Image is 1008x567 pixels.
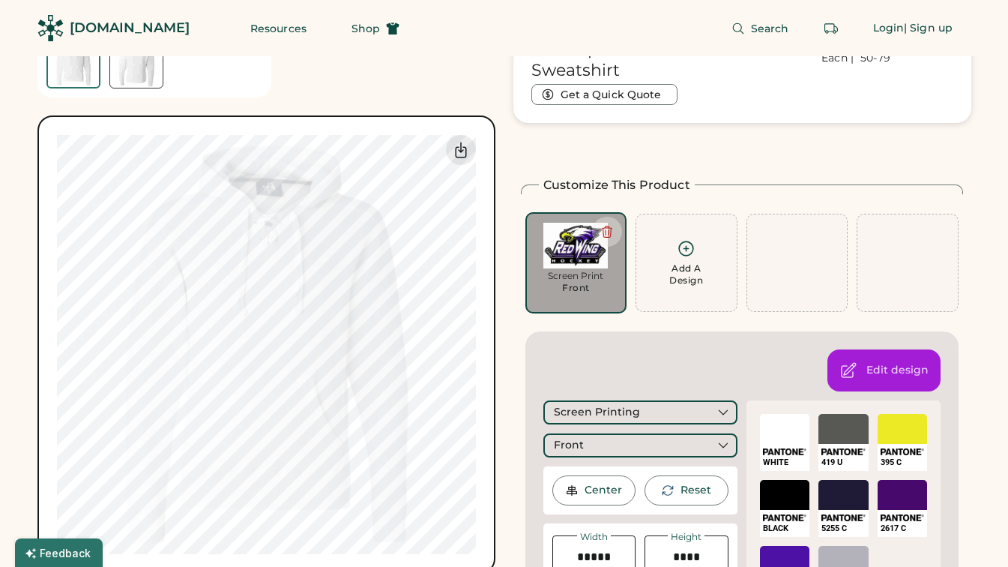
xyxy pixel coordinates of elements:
[821,457,865,468] div: 419 U
[763,448,806,455] img: Pantone Logo
[531,84,677,105] button: Get a Quick Quote
[110,35,163,88] img: J. America 8830 White Back Thumbnail
[668,532,704,541] div: Height
[351,23,380,34] span: Shop
[334,13,417,43] button: Shop
[904,21,953,36] div: | Sign up
[70,19,190,37] div: [DOMAIN_NAME]
[577,532,611,541] div: Width
[763,457,806,468] div: WHITE
[937,499,1001,564] iframe: Front Chat
[669,262,703,286] div: Add A Design
[763,523,806,534] div: BLACK
[37,15,64,41] img: Rendered Logo - Screens
[554,438,584,453] div: Front
[751,23,789,34] span: Search
[866,363,929,378] div: Open the design editor to change colors, background, and decoration method.
[713,13,807,43] button: Search
[585,483,622,498] div: Center
[592,217,622,247] button: Delete this decoration.
[821,523,865,534] div: 5255 C
[821,448,865,455] img: Pantone Logo
[821,51,890,66] div: Each | 50-79
[446,135,476,165] div: Download Front Mockup
[48,36,99,87] img: J. America 8830 White Front Thumbnail
[565,484,579,497] img: Center Image Icon
[536,270,617,282] div: Screen Print
[881,448,924,455] img: Pantone Logo
[821,514,865,521] img: Pantone Logo
[562,282,590,294] div: Front
[543,176,690,194] h2: Customize This Product
[881,457,924,468] div: 395 C
[881,523,924,534] div: 2617 C
[763,514,806,521] img: Pantone Logo
[680,483,711,498] div: This will reset the rotation of the selected element to 0°.
[554,405,640,420] div: Screen Printing
[536,223,617,268] img: RW Hockey Sticker.pdf
[816,13,846,43] button: Retrieve an order
[881,514,924,521] img: Pantone Logo
[232,13,325,43] button: Resources
[873,21,905,36] div: Login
